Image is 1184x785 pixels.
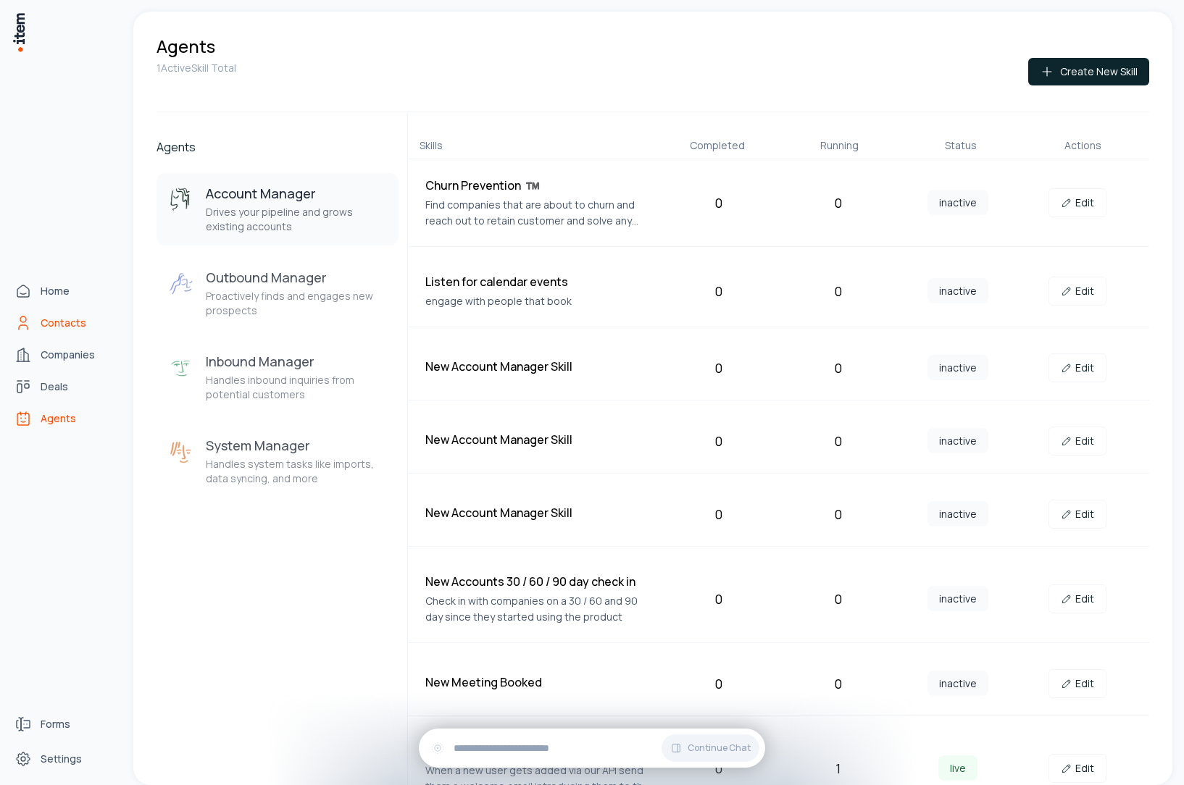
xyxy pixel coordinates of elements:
[938,755,977,781] span: live
[927,278,988,303] span: inactive
[425,197,654,229] p: Find companies that are about to churn and reach out to retain customer and solve any unsolved or...
[784,138,894,153] div: Running
[206,437,387,454] h3: System Manager
[664,673,772,694] div: 0
[206,373,387,402] p: Handles inbound inquiries from potential customers
[664,358,772,378] div: 0
[784,358,892,378] div: 0
[157,138,399,156] h2: Agents
[425,573,654,590] h4: New Accounts 30 / 60 / 90 day check in
[784,758,892,778] div: 1
[1048,500,1106,529] a: Edit
[9,372,119,401] a: deals
[41,348,95,362] span: Companies
[1027,138,1138,153] div: Actions
[425,504,654,521] h4: New Account Manager Skill
[784,193,892,213] div: 0
[9,308,119,337] a: Contacts
[664,758,772,778] div: 0
[157,61,236,75] p: 1 Active Skill Total
[206,269,387,286] h3: Outbound Manager
[1048,669,1106,698] a: Edit
[157,425,399,498] button: System ManagerSystem ManagerHandles system tasks like imports, data syncing, and more
[419,729,765,768] div: Continue Chat
[420,138,651,153] div: Skills
[1048,584,1106,613] a: Edit
[41,411,76,426] span: Agents
[206,289,387,318] p: Proactively finds and engages new prospects
[927,355,988,380] span: inactive
[906,138,1016,153] div: Status
[168,440,194,466] img: System Manager
[168,272,194,298] img: Outbound Manager
[688,742,751,754] span: Continue Chat
[664,504,772,524] div: 0
[425,593,654,625] p: Check in with companies on a 30 / 60 and 90 day since they started using the product
[206,353,387,370] h3: Inbound Manager
[664,431,772,451] div: 0
[1048,353,1106,382] a: Edit
[206,205,387,234] p: Drives your pipeline and grows existing accounts
[168,188,194,214] img: Account Manager
[41,752,82,766] span: Settings
[784,504,892,524] div: 0
[1048,427,1106,456] a: Edit
[662,138,772,153] div: Completed
[425,431,654,448] h4: New Account Manager Skill
[41,284,70,298] span: Home
[425,293,654,309] p: engage with people that book
[1028,58,1149,85] button: Create New Skill
[9,404,119,433] a: Agents
[927,501,988,526] span: inactive
[927,671,988,696] span: inactive
[784,589,892,609] div: 0
[41,379,68,394] span: Deals
[157,257,399,329] button: Outbound ManagerOutbound ManagerProactively finds and engages new prospects
[425,273,654,290] h4: Listen for calendar events
[784,431,892,451] div: 0
[927,428,988,453] span: inactive
[664,281,772,301] div: 0
[168,356,194,382] img: Inbound Manager
[784,281,892,301] div: 0
[664,193,772,213] div: 0
[664,589,772,609] div: 0
[9,340,119,369] a: Companies
[784,673,892,694] div: 0
[425,177,654,194] h4: Churn Prevention ™️
[41,717,70,731] span: Forms
[157,173,399,245] button: Account ManagerAccount ManagerDrives your pipeline and grows existing accounts
[425,358,654,375] h4: New Account Manager Skill
[1048,188,1106,217] a: Edit
[9,277,119,306] a: Home
[662,734,759,762] button: Continue Chat
[157,341,399,414] button: Inbound ManagerInbound ManagerHandles inbound inquiries from potential customers
[9,710,119,739] a: Forms
[206,457,387,486] p: Handles system tasks like imports, data syncing, and more
[425,673,654,691] h4: New Meeting Booked
[12,12,26,53] img: Item Brain Logo
[206,185,387,202] h3: Account Manager
[927,190,988,215] span: inactive
[157,35,215,58] h1: Agents
[1048,754,1106,783] a: Edit
[9,744,119,773] a: Settings
[41,316,86,330] span: Contacts
[1048,277,1106,306] a: Edit
[927,586,988,611] span: inactive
